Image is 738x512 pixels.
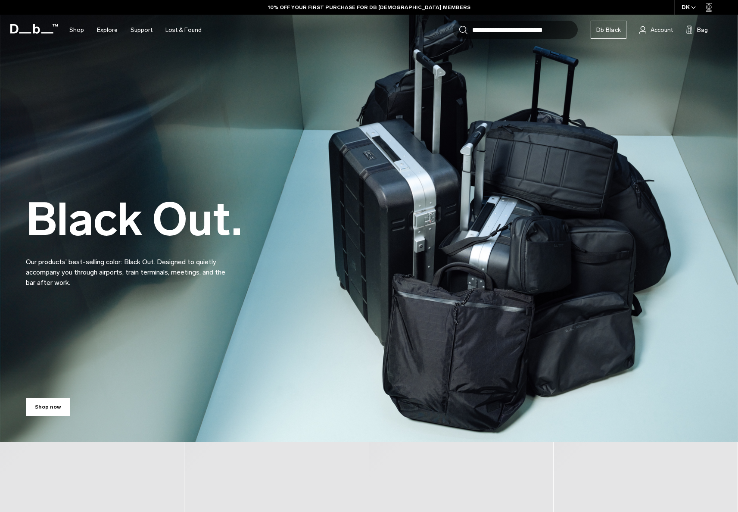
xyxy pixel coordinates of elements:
a: Account [639,25,673,35]
a: Shop [69,15,84,45]
a: Lost & Found [165,15,202,45]
h2: Black Out. [26,197,242,242]
a: Db Black [591,21,626,39]
button: Bag [686,25,708,35]
span: Bag [697,25,708,34]
a: Explore [97,15,118,45]
nav: Main Navigation [63,15,208,45]
span: Account [651,25,673,34]
a: Shop now [26,398,70,416]
p: Our products’ best-selling color: Black Out. Designed to quietly accompany you through airports, ... [26,247,233,288]
a: Support [131,15,153,45]
a: 10% OFF YOUR FIRST PURCHASE FOR DB [DEMOGRAPHIC_DATA] MEMBERS [268,3,470,11]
